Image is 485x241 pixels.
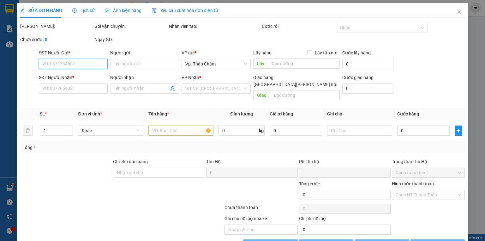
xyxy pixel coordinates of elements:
span: edit [20,8,25,13]
button: delete [23,126,33,136]
span: Khác [82,126,139,135]
span: Tổng cước [299,181,320,186]
span: Định lượng [230,111,253,116]
label: Cước lấy hàng [342,50,371,55]
input: Dọc đường [267,59,340,69]
div: Người gửi [110,49,179,56]
input: VD: Bàn, Ghế [148,126,213,136]
span: Ảnh kiện hàng [105,8,141,13]
span: Chọn trạng thái [396,168,461,177]
div: SĐT Người Nhận [39,74,108,81]
img: icon [152,8,157,13]
span: Thu Hộ [206,159,220,164]
button: Close [450,3,468,21]
span: kg [258,126,265,136]
span: plus [455,128,462,133]
span: Tên hàng [148,111,169,116]
label: Cước giao hàng [342,75,374,80]
span: user-add [170,86,175,91]
input: Ghi chú đơn hàng [113,168,205,178]
span: Giá trị hàng [270,111,293,116]
span: SL [40,111,45,116]
span: Giao hàng [253,75,273,80]
span: clock-circle [72,8,77,13]
span: picture [105,8,109,13]
div: Nhân viên tạo: [169,23,260,30]
span: SỬA ĐƠN HÀNG [20,8,62,13]
span: Lấy tận nơi [312,49,340,56]
div: [PERSON_NAME]: [20,23,93,30]
div: Chưa cước : [20,36,93,43]
input: Dọc đường [270,90,340,100]
th: Ghi chú [325,108,395,120]
div: Tổng: 1 [23,144,188,151]
span: [GEOGRAPHIC_DATA][PERSON_NAME] nơi [251,81,340,88]
span: VP Nhận [182,75,199,80]
div: SĐT Người Gửi [39,49,108,56]
b: 0 [45,37,47,42]
div: Người nhận [110,74,179,81]
span: Vp. Tháp Chàm [185,59,247,69]
span: Lịch sử [72,8,95,13]
label: Hình thức thanh toán [392,181,434,186]
input: Cước lấy hàng [342,59,393,69]
input: Cước giao hàng [342,83,393,94]
span: close [457,9,462,14]
div: Phí thu hộ [299,158,391,168]
div: Trạng thái Thu Hộ [392,158,465,165]
div: Ghi chú nội bộ nhà xe [225,215,297,225]
div: Gói vận chuyển: [94,23,167,30]
div: Chưa thanh toán [224,204,298,215]
span: Yêu cầu xuất hóa đơn điện tử [152,8,218,13]
div: Ngày GD: [94,36,167,43]
input: Ghi Chú [327,126,392,136]
input: Nhập ghi chú [225,225,297,235]
span: Lấy hàng [253,50,271,55]
button: plus [455,126,462,136]
div: Cước rồi : [262,23,335,30]
div: VP gửi [182,49,250,56]
div: Chi phí nội bộ [299,215,391,225]
span: Lấy [253,59,267,69]
label: Ghi chú đơn hàng [113,159,148,164]
span: Đơn vị tính [78,111,102,116]
span: Cước hàng [397,111,419,116]
span: Giao [253,90,270,100]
